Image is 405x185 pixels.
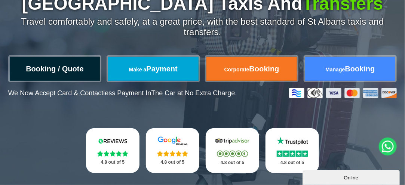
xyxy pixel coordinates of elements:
a: Make aPayment [108,57,199,81]
img: Tripadvisor [214,136,251,146]
p: We Now Accept Card & Contactless Payment In [8,89,237,97]
img: Stars [97,151,128,157]
a: Trustpilot Stars 4.8 out of 5 [266,128,319,173]
a: ManageBooking [305,57,396,81]
p: 4.8 out of 5 [154,158,191,167]
span: Corporate [224,67,249,73]
img: Google [154,136,191,146]
a: CorporateBooking [206,57,297,81]
a: Tripadvisor Stars 4.8 out of 5 [206,128,259,173]
iframe: chat widget [303,169,401,185]
span: Make a [129,67,147,73]
img: Stars [157,151,188,157]
a: Google Stars 4.8 out of 5 [146,128,199,173]
img: Credit And Debit Cards [289,88,397,98]
p: 4.8 out of 5 [214,158,251,167]
img: Trustpilot [274,136,311,146]
a: Booking / Quote [10,57,100,81]
span: Manage [325,67,345,73]
p: 4.8 out of 5 [94,158,131,167]
img: Stars [217,151,248,157]
p: 4.8 out of 5 [274,158,311,167]
p: Travel comfortably and safely, at a great price, with the best standard of St Albans taxis and tr... [8,16,397,37]
span: The Car at No Extra Charge. [151,89,237,97]
a: Reviews.io Stars 4.8 out of 5 [86,128,139,173]
img: Stars [277,151,308,157]
img: Reviews.io [94,136,131,146]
